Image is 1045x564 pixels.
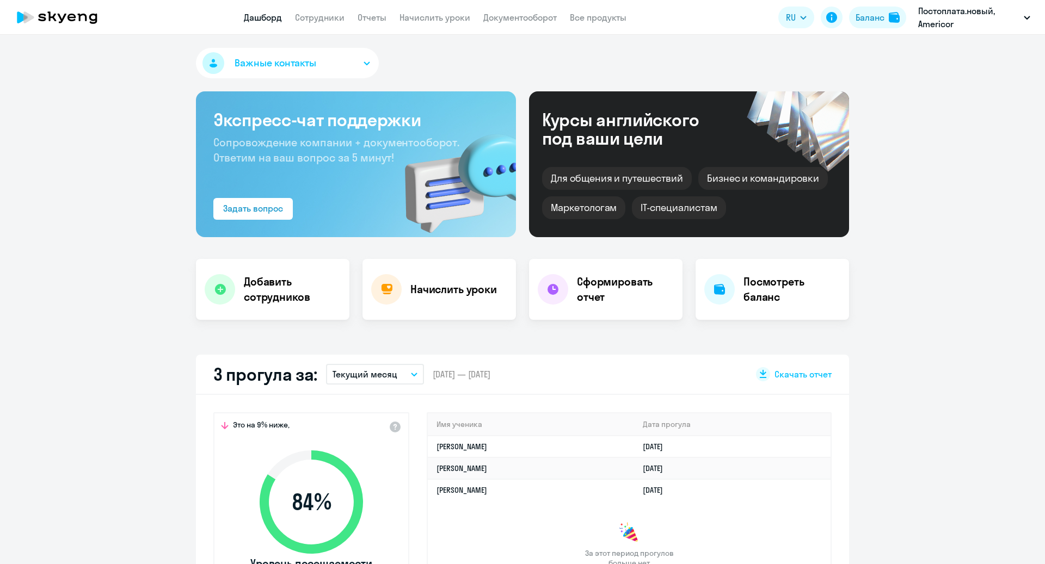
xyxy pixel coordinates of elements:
span: Сопровождение компании + документооборот. Ответим на ваш вопрос за 5 минут! [213,135,459,164]
a: Дашборд [244,12,282,23]
button: Важные контакты [196,48,379,78]
a: [PERSON_NAME] [437,485,487,495]
a: Сотрудники [295,12,345,23]
span: Скачать отчет [774,368,832,380]
div: Задать вопрос [223,202,283,215]
span: [DATE] — [DATE] [433,368,490,380]
a: [PERSON_NAME] [437,463,487,473]
a: [PERSON_NAME] [437,442,487,451]
p: Постоплата.новый, Americor [918,4,1019,30]
a: Документооборот [483,12,557,23]
div: Курсы английского под ваши цели [542,110,728,147]
a: [DATE] [643,463,672,473]
img: congrats [618,522,640,544]
h2: 3 прогула за: [213,363,317,385]
a: Начислить уроки [399,12,470,23]
button: RU [778,7,814,28]
span: Важные контакты [235,56,316,70]
div: Маркетологам [542,196,625,219]
a: [DATE] [643,485,672,495]
h4: Посмотреть баланс [743,274,840,305]
span: 84 % [249,489,374,515]
h3: Экспресс-чат поддержки [213,109,499,131]
div: IT-специалистам [632,196,726,219]
h4: Добавить сотрудников [244,274,341,305]
button: Балансbalance [849,7,906,28]
span: Это на 9% ниже, [233,420,290,433]
h4: Начислить уроки [410,282,497,297]
button: Постоплата.новый, Americor [913,4,1036,30]
img: balance [889,12,900,23]
a: [DATE] [643,442,672,451]
th: Дата прогула [634,413,831,436]
a: Все продукты [570,12,626,23]
a: Отчеты [358,12,386,23]
h4: Сформировать отчет [577,274,674,305]
div: Бизнес и командировки [698,167,828,190]
th: Имя ученика [428,413,634,436]
button: Задать вопрос [213,198,293,220]
button: Текущий месяц [326,364,424,385]
p: Текущий месяц [333,368,397,381]
div: Баланс [856,11,884,24]
div: Для общения и путешествий [542,167,692,190]
img: bg-img [389,115,516,237]
span: RU [786,11,796,24]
